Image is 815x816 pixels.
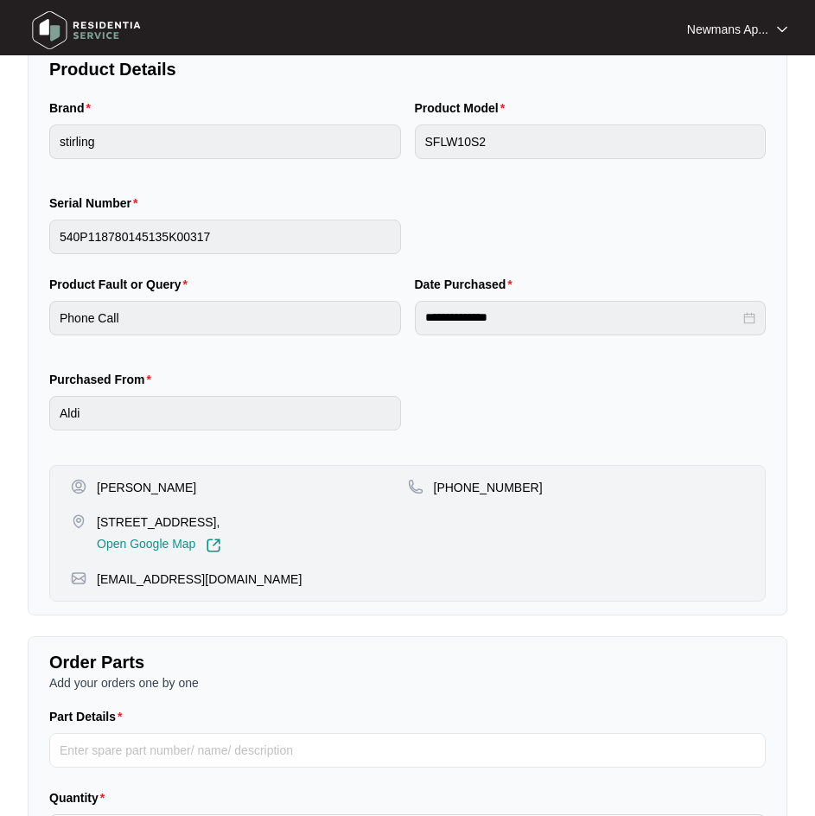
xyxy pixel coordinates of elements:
img: dropdown arrow [777,25,787,34]
input: Purchased From [49,396,401,430]
p: [PERSON_NAME] [97,479,196,496]
img: map-pin [71,513,86,529]
p: Newmans Ap... [687,21,768,38]
label: Part Details [49,708,130,725]
img: user-pin [71,479,86,494]
label: Serial Number [49,194,144,212]
p: [STREET_ADDRESS], [97,513,221,531]
label: Product Fault or Query [49,276,194,293]
input: Product Model [415,124,767,159]
label: Quantity [49,789,111,806]
input: Date Purchased [425,309,741,327]
p: [EMAIL_ADDRESS][DOMAIN_NAME] [97,571,302,588]
img: map-pin [408,479,423,494]
a: Open Google Map [97,538,221,553]
img: residentia service logo [26,4,147,56]
input: Brand [49,124,401,159]
label: Date Purchased [415,276,519,293]
input: Part Details [49,733,766,768]
input: Product Fault or Query [49,301,401,335]
p: Add your orders one by one [49,674,766,692]
p: Order Parts [49,650,766,674]
p: Product Details [49,57,766,81]
label: Brand [49,99,98,117]
img: Link-External [206,538,221,553]
label: Purchased From [49,371,158,388]
img: map-pin [71,571,86,586]
input: Serial Number [49,220,401,254]
p: [PHONE_NUMBER] [434,479,543,496]
label: Product Model [415,99,513,117]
